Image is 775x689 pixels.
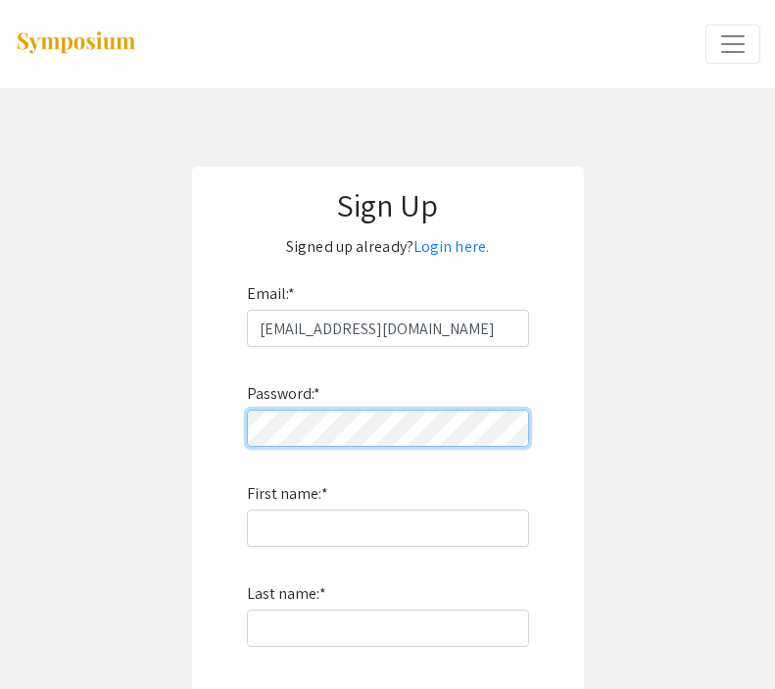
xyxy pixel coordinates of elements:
[705,25,760,64] button: Expand or Collapse Menu
[15,30,137,57] img: Symposium by ForagerOne
[247,278,296,310] label: Email:
[212,186,564,223] h1: Sign Up
[15,601,83,674] iframe: Chat
[212,231,564,263] p: Signed up already?
[247,578,326,610] label: Last name:
[413,236,489,257] a: Login here.
[247,478,328,510] label: First name:
[247,378,321,410] label: Password:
